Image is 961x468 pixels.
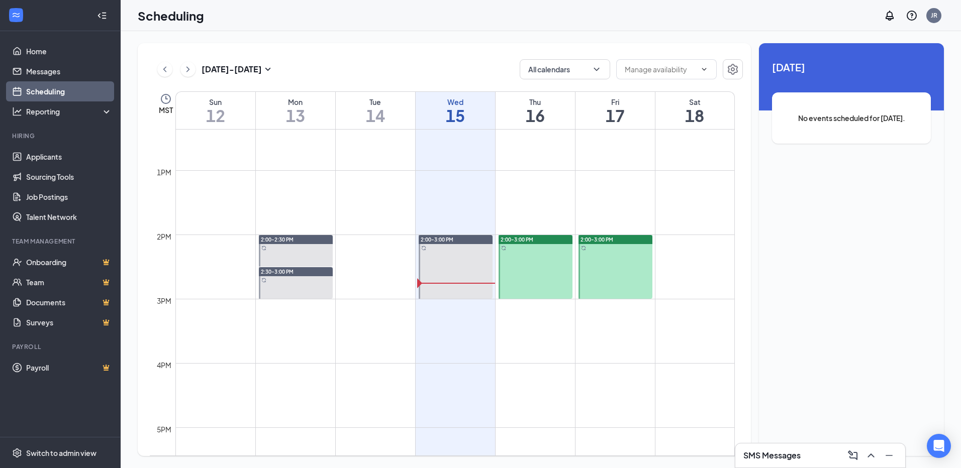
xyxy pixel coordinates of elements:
svg: ChevronLeft [160,63,170,75]
div: Team Management [12,237,110,246]
div: Reporting [26,106,113,116]
a: SurveysCrown [26,312,112,332]
a: DocumentsCrown [26,292,112,312]
span: [DATE] [772,59,931,75]
div: Switch to admin view [26,448,97,458]
a: PayrollCrown [26,358,112,378]
svg: Sync [421,246,426,251]
svg: ChevronDown [700,65,708,73]
div: Hiring [12,132,110,140]
a: October 17, 2025 [575,92,655,129]
span: No events scheduled for [DATE]. [792,112,911,124]
a: Scheduling [26,81,112,101]
div: Thu [496,97,575,107]
h1: 17 [575,107,655,124]
svg: ChevronRight [183,63,193,75]
input: Manage availability [625,64,696,75]
div: Sun [176,97,255,107]
a: Talent Network [26,207,112,227]
h1: 12 [176,107,255,124]
h3: SMS Messages [743,450,801,461]
a: October 15, 2025 [416,92,495,129]
a: Applicants [26,147,112,167]
span: 2:00-3:00 PM [421,236,453,243]
a: Home [26,41,112,61]
button: ChevronUp [863,447,879,463]
div: Wed [416,97,495,107]
svg: ChevronUp [865,449,877,461]
button: ComposeMessage [845,447,861,463]
h1: 18 [655,107,735,124]
svg: Sync [501,246,506,251]
div: 5pm [155,424,173,435]
div: Sat [655,97,735,107]
svg: Notifications [884,10,896,22]
a: October 16, 2025 [496,92,575,129]
svg: Collapse [97,11,107,21]
div: 3pm [155,295,173,306]
svg: Sync [581,246,586,251]
span: 2:00-2:30 PM [261,236,294,243]
a: Sourcing Tools [26,167,112,187]
svg: ChevronDown [592,64,602,74]
svg: QuestionInfo [906,10,918,22]
a: October 13, 2025 [256,92,335,129]
h1: 15 [416,107,495,124]
svg: Sync [261,246,266,251]
button: Minimize [881,447,897,463]
svg: SmallChevronDown [262,63,274,75]
svg: Settings [727,63,739,75]
div: Payroll [12,342,110,351]
a: October 14, 2025 [336,92,415,129]
a: Messages [26,61,112,81]
a: OnboardingCrown [26,252,112,272]
h1: 13 [256,107,335,124]
h1: Scheduling [138,7,204,24]
svg: Analysis [12,106,22,116]
span: 2:30-3:00 PM [261,268,294,275]
span: MST [159,105,173,115]
button: All calendarsChevronDown [520,59,610,79]
div: Tue [336,97,415,107]
svg: ComposeMessage [847,449,859,461]
a: October 18, 2025 [655,92,735,129]
button: ChevronRight [180,62,196,77]
h3: [DATE] - [DATE] [202,64,262,75]
div: 2pm [155,231,173,242]
a: TeamCrown [26,272,112,292]
div: Open Intercom Messenger [927,434,951,458]
div: 1pm [155,167,173,178]
svg: Clock [160,93,172,105]
div: Fri [575,97,655,107]
svg: Minimize [883,449,895,461]
div: Mon [256,97,335,107]
div: JR [931,11,937,20]
svg: WorkstreamLogo [11,10,21,20]
div: 4pm [155,360,173,371]
button: ChevronLeft [157,62,172,77]
span: 2:00-3:00 PM [501,236,533,243]
a: Job Postings [26,187,112,207]
svg: Sync [261,278,266,283]
svg: Settings [12,448,22,458]
h1: 14 [336,107,415,124]
a: October 12, 2025 [176,92,255,129]
span: 2:00-3:00 PM [581,236,613,243]
h1: 16 [496,107,575,124]
button: Settings [723,59,743,79]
